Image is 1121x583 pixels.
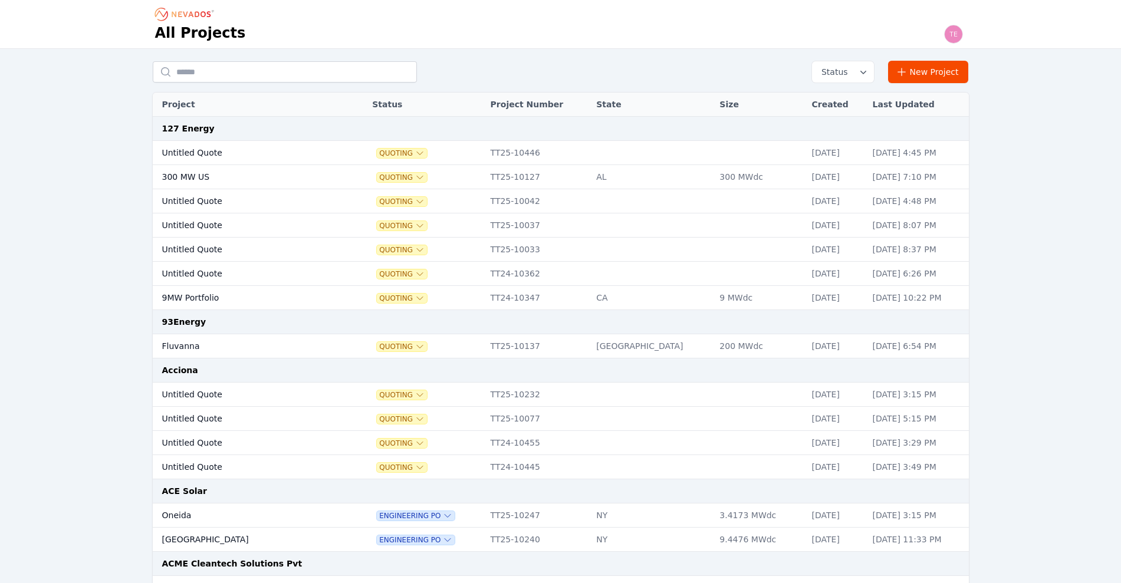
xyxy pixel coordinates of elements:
[817,66,848,78] span: Status
[485,528,591,552] td: TT25-10240
[867,528,969,552] td: [DATE] 11:33 PM
[867,334,969,358] td: [DATE] 6:54 PM
[714,528,806,552] td: 9.4476 MWdc
[485,213,591,238] td: TT25-10037
[153,431,337,455] td: Untitled Quote
[153,552,969,576] td: ACME Cleantech Solutions Pvt
[590,503,714,528] td: NY
[806,431,867,455] td: [DATE]
[153,165,337,189] td: 300 MW US
[806,93,867,117] th: Created
[153,189,337,213] td: Untitled Quote
[888,61,969,83] a: New Project
[806,528,867,552] td: [DATE]
[366,93,484,117] th: Status
[867,141,969,165] td: [DATE] 4:45 PM
[806,213,867,238] td: [DATE]
[806,189,867,213] td: [DATE]
[153,407,337,431] td: Untitled Quote
[377,269,427,279] button: Quoting
[714,286,806,310] td: 9 MWdc
[714,165,806,189] td: 300 MWdc
[153,479,969,503] td: ACE Solar
[153,503,337,528] td: Oneida
[153,528,337,552] td: [GEOGRAPHIC_DATA]
[867,431,969,455] td: [DATE] 3:29 PM
[485,141,591,165] td: TT25-10446
[153,117,969,141] td: 127 Energy
[155,24,246,42] h1: All Projects
[485,383,591,407] td: TT25-10232
[153,358,969,383] td: Acciona
[590,93,714,117] th: State
[377,149,427,158] button: Quoting
[153,141,969,165] tr: Untitled QuoteQuotingTT25-10446[DATE][DATE] 4:45 PM
[377,197,427,206] button: Quoting
[590,528,714,552] td: NY
[806,455,867,479] td: [DATE]
[485,334,591,358] td: TT25-10137
[153,407,969,431] tr: Untitled QuoteQuotingTT25-10077[DATE][DATE] 5:15 PM
[153,262,337,286] td: Untitled Quote
[806,286,867,310] td: [DATE]
[377,173,427,182] button: Quoting
[714,93,806,117] th: Size
[485,189,591,213] td: TT25-10042
[944,25,963,44] img: Ted Elliott
[485,407,591,431] td: TT25-10077
[153,455,337,479] td: Untitled Quote
[590,334,714,358] td: [GEOGRAPHIC_DATA]
[153,310,969,334] td: 93Energy
[377,535,455,545] button: Engineering PO
[867,286,969,310] td: [DATE] 10:22 PM
[153,262,969,286] tr: Untitled QuoteQuotingTT24-10362[DATE][DATE] 6:26 PM
[153,93,337,117] th: Project
[377,511,455,521] span: Engineering PO
[153,383,969,407] tr: Untitled QuoteQuotingTT25-10232[DATE][DATE] 3:15 PM
[153,213,337,238] td: Untitled Quote
[806,503,867,528] td: [DATE]
[153,383,337,407] td: Untitled Quote
[806,383,867,407] td: [DATE]
[806,407,867,431] td: [DATE]
[377,439,427,448] button: Quoting
[806,141,867,165] td: [DATE]
[867,238,969,262] td: [DATE] 8:37 PM
[485,238,591,262] td: TT25-10033
[155,5,218,24] nav: Breadcrumb
[867,189,969,213] td: [DATE] 4:48 PM
[377,221,427,230] button: Quoting
[485,93,591,117] th: Project Number
[485,455,591,479] td: TT24-10445
[485,286,591,310] td: TT24-10347
[867,262,969,286] td: [DATE] 6:26 PM
[377,245,427,255] button: Quoting
[153,238,337,262] td: Untitled Quote
[806,238,867,262] td: [DATE]
[377,463,427,472] button: Quoting
[714,503,806,528] td: 3.4173 MWdc
[153,141,337,165] td: Untitled Quote
[714,334,806,358] td: 200 MWdc
[377,294,427,303] button: Quoting
[377,342,427,351] button: Quoting
[153,503,969,528] tr: OneidaEngineering POTT25-10247NY3.4173 MWdc[DATE][DATE] 3:15 PM
[590,286,714,310] td: CA
[153,528,969,552] tr: [GEOGRAPHIC_DATA]Engineering POTT25-10240NY9.4476 MWdc[DATE][DATE] 11:33 PM
[485,165,591,189] td: TT25-10127
[867,213,969,238] td: [DATE] 8:07 PM
[485,262,591,286] td: TT24-10362
[153,334,337,358] td: Fluvanna
[153,455,969,479] tr: Untitled QuoteQuotingTT24-10445[DATE][DATE] 3:49 PM
[867,383,969,407] td: [DATE] 3:15 PM
[153,213,969,238] tr: Untitled QuoteQuotingTT25-10037[DATE][DATE] 8:07 PM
